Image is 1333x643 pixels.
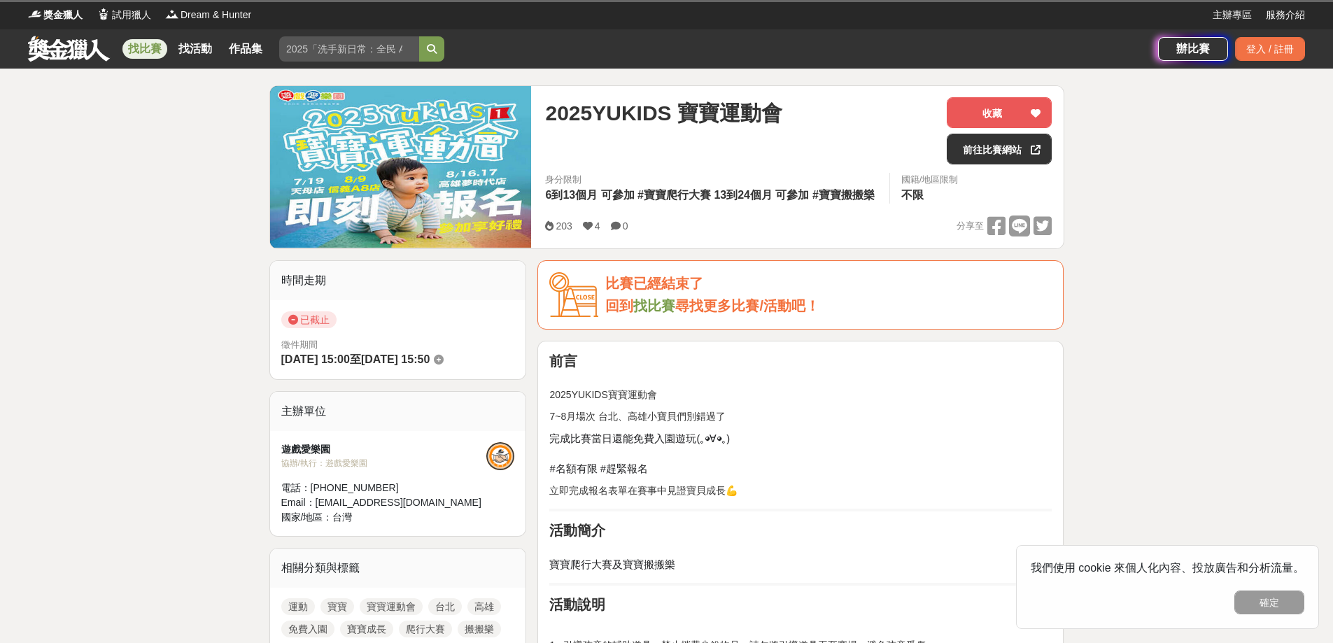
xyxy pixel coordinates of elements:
span: 徵件期間 [281,339,318,350]
span: 0 [623,220,628,232]
p: 立即完成報名表單在賽事中見證寶貝成長💪 [549,483,1052,498]
span: 2025YUKIDS 寶寶運動會 [545,97,782,129]
a: 搬搬樂 [458,621,501,637]
div: 協辦/執行： 遊戲愛樂園 [281,457,487,469]
span: 203 [556,220,572,232]
a: 找活動 [173,39,218,59]
a: 前往比賽網站 [947,134,1052,164]
a: 運動 [281,598,315,615]
a: 主辦專區 [1213,8,1252,22]
input: 2025「洗手新日常：全民 ALL IN」洗手歌全台徵選 [279,36,419,62]
img: Logo [97,7,111,21]
a: 台北 [428,598,462,615]
a: 服務介紹 [1266,8,1305,22]
p: 2025YUKIDS寶寶運動會 [549,373,1052,402]
img: Cover Image [270,86,532,248]
span: 試用獵人 [112,8,151,22]
div: 主辦單位 [270,392,526,431]
button: 收藏 [947,97,1052,128]
a: 爬行大賽 [399,621,452,637]
strong: 活動簡介 [549,523,605,538]
span: 寶寶爬行大賽及寶寶搬搬樂 [549,559,675,570]
div: 電話： [PHONE_NUMBER] [281,481,487,495]
div: 相關分類與標籤 [270,549,526,588]
a: 免費入園 [281,621,334,637]
span: 不限 [901,189,924,201]
span: 我們使用 cookie 來個人化內容、投放廣告和分析流量。 [1031,562,1304,574]
div: 遊戲愛樂園 [281,442,487,457]
a: 寶寶成長 [340,621,393,637]
a: Logo獎金獵人 [28,8,83,22]
a: 找比賽 [633,298,675,313]
span: [DATE] 15:50 [361,353,430,365]
span: 4 [595,220,600,232]
div: 登入 / 註冊 [1235,37,1305,61]
span: 6到13個月 可參加 #寶寶爬行大賽 13到24個月 可參加 #寶寶搬搬樂 [545,189,874,201]
div: 時間走期 [270,261,526,300]
a: LogoDream & Hunter [165,8,251,22]
img: Icon [549,272,598,318]
a: Logo試用獵人 [97,8,151,22]
div: Email： [EMAIL_ADDRESS][DOMAIN_NAME] [281,495,487,510]
strong: 活動說明 [549,597,605,612]
span: 分享至 [957,215,984,236]
button: 確定 [1234,591,1304,614]
img: Logo [165,7,179,21]
span: Dream & Hunter [181,8,251,22]
div: 國籍/地區限制 [901,173,959,187]
span: 尋找更多比賽/活動吧！ [675,298,819,313]
div: 身分限制 [545,173,877,187]
span: #名額有限 #趕緊報名 [549,463,647,474]
p: 7~8月場次 台北、高雄小寶貝們別錯過了 [549,409,1052,424]
span: [DATE] 15:00 [281,353,350,365]
span: 完成比賽當日還能免費入園遊玩(｡◕∀◕｡) [549,433,730,444]
div: 比賽已經結束了 [605,272,1052,295]
span: 國家/地區： [281,511,333,523]
a: 高雄 [467,598,501,615]
a: 找比賽 [122,39,167,59]
span: 獎金獵人 [43,8,83,22]
a: 作品集 [223,39,268,59]
a: 寶寶 [320,598,354,615]
a: 寶寶運動會 [360,598,423,615]
a: 辦比賽 [1158,37,1228,61]
span: 已截止 [281,311,337,328]
img: Logo [28,7,42,21]
span: 回到 [605,298,633,313]
strong: 前言 [549,353,577,369]
span: 台灣 [332,511,352,523]
span: 至 [350,353,361,365]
